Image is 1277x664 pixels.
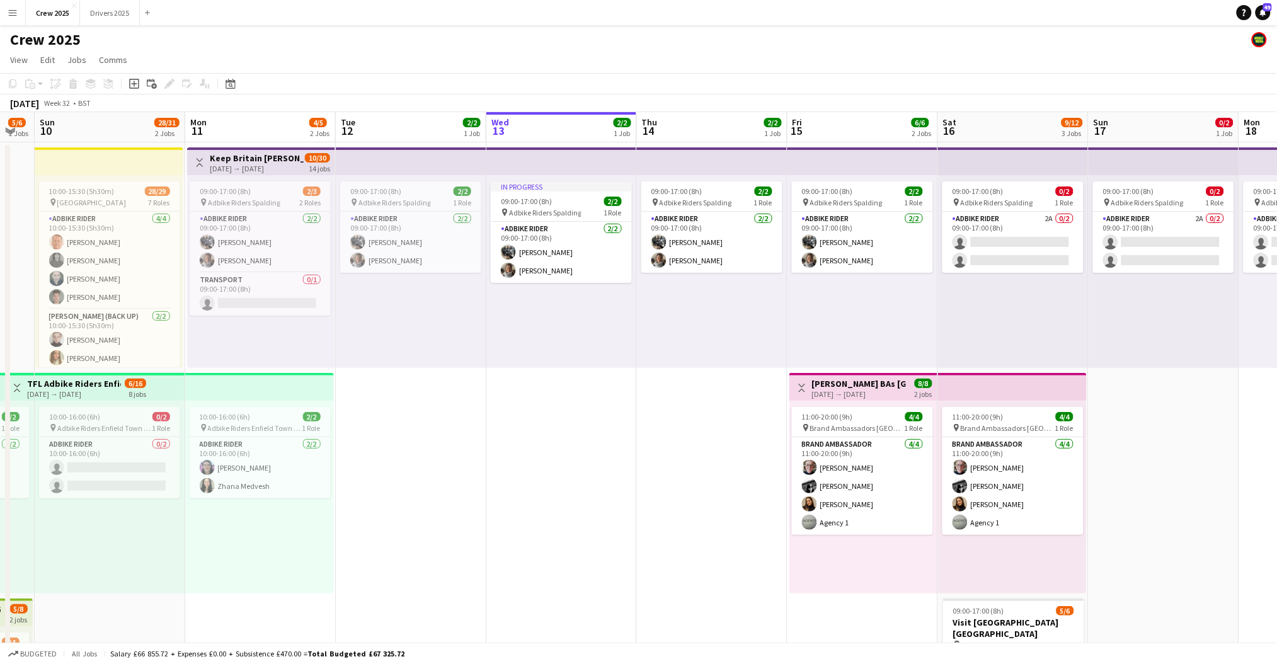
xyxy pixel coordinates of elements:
[303,186,321,196] span: 2/3
[190,273,331,316] app-card-role: Transport0/109:00-17:00 (8h)
[764,118,782,127] span: 2/2
[39,309,180,370] app-card-role: [PERSON_NAME] (Back Up)2/210:00-15:30 (5h30m)[PERSON_NAME][PERSON_NAME]
[1216,118,1234,127] span: 0/2
[640,123,658,138] span: 14
[953,186,1004,196] span: 09:00-17:00 (8h)
[1,423,20,433] span: 1 Role
[38,123,55,138] span: 10
[1244,117,1261,128] span: Mon
[350,186,401,196] span: 09:00-17:00 (8h)
[10,604,28,614] span: 5/8
[792,181,933,273] app-job-card: 09:00-17:00 (8h)2/2 Adbike Riders Spalding1 RoleAdbike Rider2/209:00-17:00 (8h)[PERSON_NAME][PERS...
[10,614,28,624] div: 2 jobs
[42,98,73,108] span: Week 32
[792,212,933,273] app-card-role: Adbike Rider2/209:00-17:00 (8h)[PERSON_NAME][PERSON_NAME]
[99,54,127,66] span: Comms
[339,123,355,138] span: 12
[491,181,632,283] app-job-card: In progress09:00-17:00 (8h)2/2 Adbike Riders Spalding1 RoleAdbike Rider2/209:00-17:00 (8h)[PERSON...
[40,54,55,66] span: Edit
[200,412,251,421] span: 10:00-16:00 (6h)
[491,222,632,283] app-card-role: Adbike Rider2/209:00-17:00 (8h)[PERSON_NAME][PERSON_NAME]
[490,123,509,138] span: 13
[152,412,170,421] span: 0/2
[915,388,932,399] div: 2 jobs
[67,54,86,66] span: Jobs
[10,30,81,49] h1: Crew 2025
[35,52,60,68] a: Edit
[464,129,480,138] div: 1 Job
[305,153,330,163] span: 10/30
[1103,186,1154,196] span: 09:00-17:00 (8h)
[27,378,121,389] h3: TFL Adbike Riders Enfield to [GEOGRAPHIC_DATA]
[754,198,772,207] span: 1 Role
[39,212,180,309] app-card-role: Adbike Rider4/410:00-15:30 (5h30m)[PERSON_NAME][PERSON_NAME][PERSON_NAME][PERSON_NAME]
[755,186,772,196] span: 2/2
[358,198,431,207] span: Adbike Riders Spalding
[208,198,280,207] span: Adbike Riders Spalding
[1242,123,1261,138] span: 18
[1093,181,1234,273] app-job-card: 09:00-17:00 (8h)0/2 Adbike Riders Spalding1 RoleAdbike Rider2A0/209:00-17:00 (8h)
[765,129,781,138] div: 1 Job
[463,118,481,127] span: 2/2
[791,123,803,138] span: 15
[188,123,207,138] span: 11
[810,198,883,207] span: Adbike Riders Spalding
[942,181,1084,273] app-job-card: 09:00-17:00 (8h)0/2 Adbike Riders Spalding1 RoleAdbike Rider2A0/209:00-17:00 (8h)
[1056,186,1074,196] span: 0/2
[5,52,33,68] a: View
[812,378,906,389] h3: [PERSON_NAME] BAs [GEOGRAPHIC_DATA]
[340,212,481,273] app-card-role: Adbike Rider2/209:00-17:00 (8h)[PERSON_NAME][PERSON_NAME]
[651,186,702,196] span: 09:00-17:00 (8h)
[905,423,923,433] span: 1 Role
[1093,212,1234,273] app-card-role: Adbike Rider2A0/209:00-17:00 (8h)
[110,649,404,658] div: Salary £66 855.72 + Expenses £0.00 + Subsistence £470.00 =
[49,186,115,196] span: 10:00-15:30 (5h30m)
[942,407,1084,535] div: 11:00-20:00 (9h)4/4 Brand Ambassadors [GEOGRAPHIC_DATA]1 RoleBrand Ambassador4/411:00-20:00 (9h)[...
[1206,198,1224,207] span: 1 Role
[26,1,80,25] button: Crew 2025
[80,1,140,25] button: Drivers 2025
[1092,123,1109,138] span: 17
[341,117,355,128] span: Tue
[905,198,923,207] span: 1 Role
[642,117,658,128] span: Thu
[190,407,331,498] div: 10:00-16:00 (6h)2/2 Adbike Riders Enfield Town to [GEOGRAPHIC_DATA]1 RoleAdbike Rider2/210:00-16:...
[942,437,1084,535] app-card-role: Brand Ambassador4/411:00-20:00 (9h)[PERSON_NAME][PERSON_NAME][PERSON_NAME]Agency 1
[1055,198,1074,207] span: 1 Role
[40,117,55,128] span: Sun
[340,181,481,273] div: 09:00-17:00 (8h)2/2 Adbike Riders Spalding1 RoleAdbike Rider2/209:00-17:00 (8h)[PERSON_NAME][PERS...
[454,186,471,196] span: 2/2
[10,97,39,110] div: [DATE]
[1094,117,1109,128] span: Sun
[129,388,146,399] div: 8 jobs
[190,117,207,128] span: Mon
[2,412,20,421] span: 2/2
[604,208,622,217] span: 1 Role
[793,117,803,128] span: Fri
[802,186,853,196] span: 09:00-17:00 (8h)
[49,412,100,421] span: 10:00-16:00 (6h)
[210,164,304,173] div: [DATE] → [DATE]
[1062,118,1083,127] span: 9/12
[1053,640,1074,650] span: 3 Roles
[10,54,28,66] span: View
[155,129,179,138] div: 2 Jobs
[961,640,1053,650] span: Brand Ambassadors [GEOGRAPHIC_DATA]
[1263,3,1272,11] span: 49
[39,437,180,498] app-card-role: Adbike Rider0/210:00-16:00 (6h)
[6,647,59,661] button: Budgeted
[905,412,923,421] span: 4/4
[200,186,251,196] span: 09:00-17:00 (8h)
[491,117,509,128] span: Wed
[302,423,321,433] span: 1 Role
[299,198,321,207] span: 2 Roles
[641,212,782,273] app-card-role: Adbike Rider2/209:00-17:00 (8h)[PERSON_NAME][PERSON_NAME]
[812,389,906,399] div: [DATE] → [DATE]
[660,198,732,207] span: Adbike Riders Spalding
[1062,129,1082,138] div: 3 Jobs
[810,423,905,433] span: Brand Ambassadors [GEOGRAPHIC_DATA]
[953,606,1004,615] span: 09:00-17:00 (8h)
